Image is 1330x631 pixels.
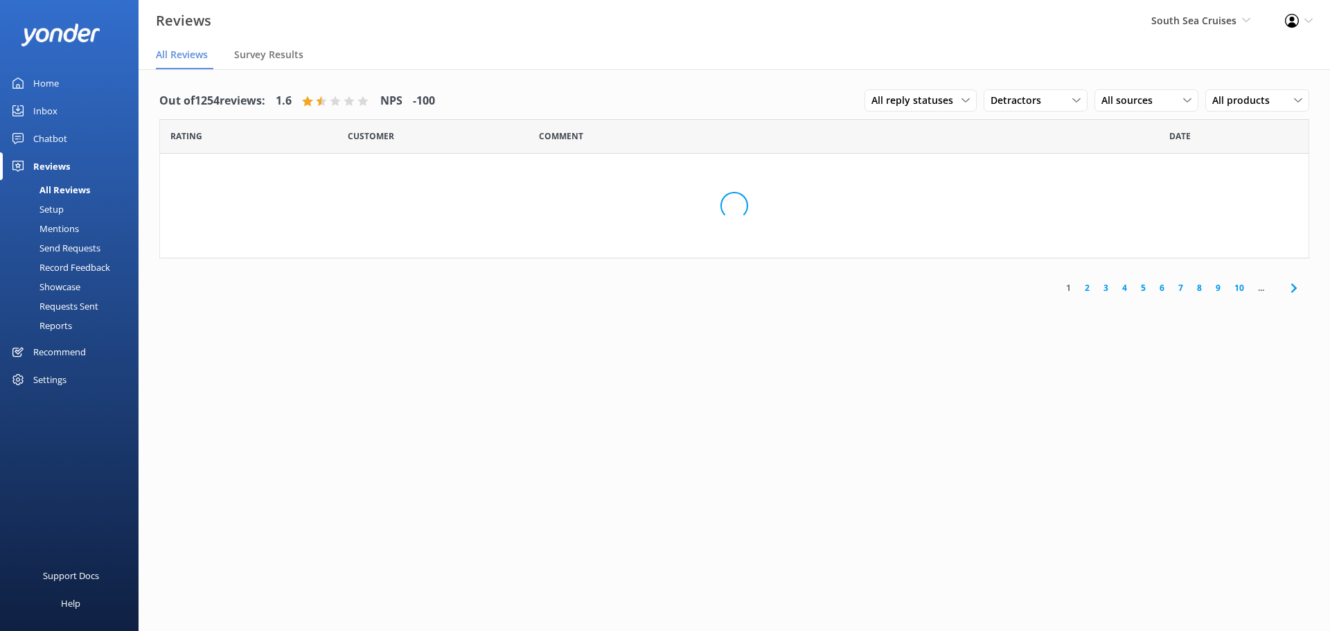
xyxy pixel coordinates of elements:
[1101,93,1161,108] span: All sources
[33,366,66,393] div: Settings
[1171,281,1190,294] a: 7
[33,338,86,366] div: Recommend
[33,125,67,152] div: Chatbot
[8,219,139,238] a: Mentions
[8,238,139,258] a: Send Requests
[871,93,961,108] span: All reply statuses
[33,69,59,97] div: Home
[8,258,139,277] a: Record Feedback
[8,238,100,258] div: Send Requests
[1151,14,1236,27] span: South Sea Cruises
[348,130,394,143] span: Date
[8,219,79,238] div: Mentions
[61,589,80,617] div: Help
[1169,130,1191,143] span: Date
[8,180,139,199] a: All Reviews
[43,562,99,589] div: Support Docs
[276,92,292,110] h4: 1.6
[1134,281,1153,294] a: 5
[8,277,139,296] a: Showcase
[1115,281,1134,294] a: 4
[8,180,90,199] div: All Reviews
[1097,281,1115,294] a: 3
[8,199,64,219] div: Setup
[1059,281,1078,294] a: 1
[159,92,265,110] h4: Out of 1254 reviews:
[8,296,98,316] div: Requests Sent
[156,10,211,32] h3: Reviews
[1251,281,1271,294] span: ...
[8,277,80,296] div: Showcase
[1153,281,1171,294] a: 6
[8,296,139,316] a: Requests Sent
[8,199,139,219] a: Setup
[1227,281,1251,294] a: 10
[1190,281,1209,294] a: 8
[380,92,402,110] h4: NPS
[170,130,202,143] span: Date
[991,93,1049,108] span: Detractors
[1078,281,1097,294] a: 2
[1209,281,1227,294] a: 9
[33,152,70,180] div: Reviews
[8,258,110,277] div: Record Feedback
[8,316,139,335] a: Reports
[1212,93,1278,108] span: All products
[539,130,583,143] span: Question
[8,316,72,335] div: Reports
[21,24,100,46] img: yonder-white-logo.png
[156,48,208,62] span: All Reviews
[413,92,435,110] h4: -100
[33,97,57,125] div: Inbox
[234,48,303,62] span: Survey Results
